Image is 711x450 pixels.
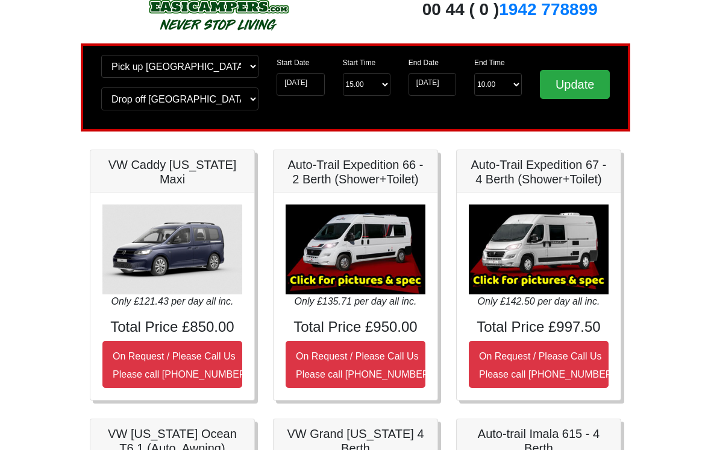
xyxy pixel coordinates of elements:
[277,58,309,69] label: Start Date
[102,319,242,337] h4: Total Price £850.00
[286,158,425,187] h5: Auto-Trail Expedition 66 - 2 Berth (Shower+Toilet)
[277,74,324,97] input: Start Date
[111,297,234,307] i: Only £121.43 per day all inc.
[296,352,432,380] small: On Request / Please Call Us Please call [PHONE_NUMBER]
[286,205,425,295] img: Auto-Trail Expedition 66 - 2 Berth (Shower+Toilet)
[499,1,598,19] a: 1942 778899
[469,341,609,388] button: On Request / Please Call UsPlease call [PHONE_NUMBER]
[540,71,610,100] input: Update
[343,58,376,69] label: Start Time
[409,58,439,69] label: End Date
[286,319,425,337] h4: Total Price £950.00
[113,352,249,380] small: On Request / Please Call Us Please call [PHONE_NUMBER]
[469,319,609,337] h4: Total Price £997.50
[474,58,505,69] label: End Time
[478,297,600,307] i: Only £142.50 per day all inc.
[479,352,615,380] small: On Request / Please Call Us Please call [PHONE_NUMBER]
[102,341,242,388] button: On Request / Please Call UsPlease call [PHONE_NUMBER]
[295,297,417,307] i: Only £135.71 per day all inc.
[469,158,609,187] h5: Auto-Trail Expedition 67 - 4 Berth (Shower+Toilet)
[409,74,456,97] input: Return Date
[102,158,242,187] h5: VW Caddy [US_STATE] Maxi
[286,341,425,388] button: On Request / Please Call UsPlease call [PHONE_NUMBER]
[102,205,242,295] img: VW Caddy California Maxi
[469,205,609,295] img: Auto-Trail Expedition 67 - 4 Berth (Shower+Toilet)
